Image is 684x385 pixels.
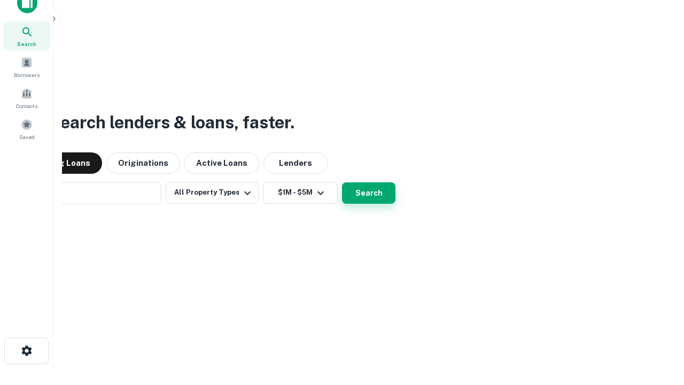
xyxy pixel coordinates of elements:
[342,182,395,204] button: Search
[263,152,328,174] button: Lenders
[3,21,50,50] a: Search
[17,40,36,48] span: Search
[631,299,684,351] iframe: Chat Widget
[184,152,259,174] button: Active Loans
[263,182,338,204] button: $1M - $5M
[106,152,180,174] button: Originations
[16,102,37,110] span: Contacts
[14,71,40,79] span: Borrowers
[3,114,50,143] a: Saved
[166,182,259,204] button: All Property Types
[3,83,50,112] a: Contacts
[19,133,35,141] span: Saved
[49,110,294,135] h3: Search lenders & loans, faster.
[3,52,50,81] a: Borrowers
